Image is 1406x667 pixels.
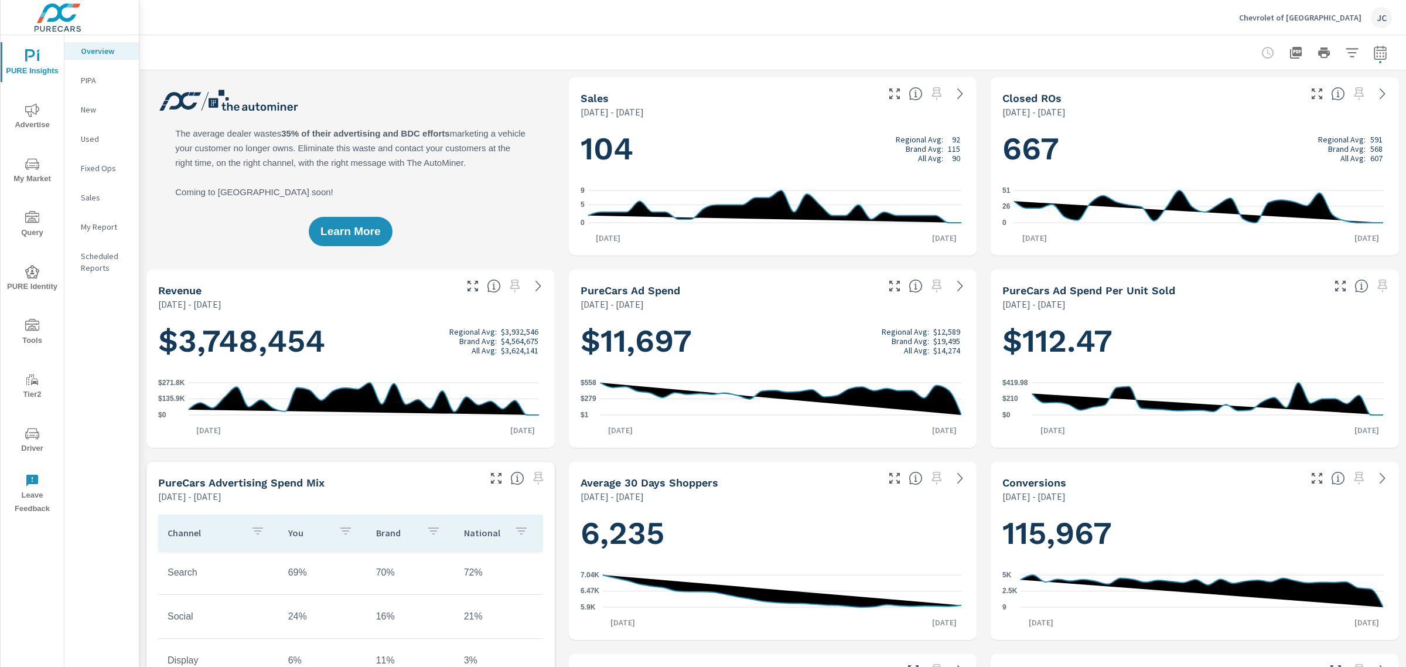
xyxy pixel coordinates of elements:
h1: 104 [581,129,965,169]
p: [DATE] [1021,617,1062,628]
span: Select a preset date range to save this widget [927,469,946,488]
p: [DATE] [1346,617,1387,628]
text: $210 [1002,395,1018,403]
td: 70% [367,558,455,587]
text: 0 [581,219,585,227]
p: [DATE] [1346,424,1387,436]
p: You [288,527,329,539]
p: [DATE] [502,424,543,436]
button: Make Fullscreen [1308,84,1326,103]
text: 0 [1002,219,1006,227]
p: 591 [1370,135,1383,144]
span: Number of vehicles sold by the dealership over the selected date range. [Source: This data is sou... [909,87,923,101]
p: All Avg: [472,346,497,355]
td: 21% [455,602,542,631]
span: Leave Feedback [4,474,60,516]
span: Tools [4,319,60,348]
text: $558 [581,379,596,387]
p: [DATE] [1346,232,1387,244]
text: 5.9K [581,603,596,611]
span: The number of dealer-specified goals completed by a visitor. [Source: This data is provided by th... [1331,471,1345,485]
a: See more details in report [529,277,548,295]
text: $419.98 [1002,379,1028,387]
p: Regional Avg: [449,327,497,336]
td: 16% [367,602,455,631]
div: Fixed Ops [64,159,139,177]
text: $1 [581,411,589,419]
p: Brand Avg: [906,144,943,154]
h5: Sales [581,92,609,104]
p: 90 [952,154,960,163]
p: [DATE] - [DATE] [581,489,644,503]
p: [DATE] [924,617,965,628]
p: $3,932,546 [501,327,538,336]
span: Select a preset date range to save this widget [927,277,946,295]
p: Scheduled Reports [81,250,129,274]
p: [DATE] [924,232,965,244]
h1: 667 [1002,129,1387,169]
p: 607 [1370,154,1383,163]
span: Advertise [4,103,60,132]
div: nav menu [1,35,64,520]
text: 7.04K [581,571,599,579]
span: A rolling 30 day total of daily Shoppers on the dealership website, averaged over the selected da... [909,471,923,485]
p: [DATE] [188,424,229,436]
button: Make Fullscreen [885,277,904,295]
span: Select a preset date range to save this widget [1350,84,1369,103]
p: National [464,527,505,539]
p: [DATE] [588,232,629,244]
text: 5K [1002,571,1012,579]
p: My Report [81,221,129,233]
h1: $3,748,454 [158,321,543,361]
div: Used [64,130,139,148]
span: Select a preset date range to save this widget [506,277,524,295]
p: Brand [376,527,417,539]
p: Chevrolet of [GEOGRAPHIC_DATA] [1239,12,1361,23]
p: Regional Avg: [1318,135,1366,144]
p: 92 [952,135,960,144]
div: PIPA [64,72,139,89]
p: [DATE] - [DATE] [1002,297,1066,311]
h1: 6,235 [581,513,965,553]
p: [DATE] [1032,424,1073,436]
td: 72% [455,558,542,587]
p: [DATE] - [DATE] [158,489,221,503]
button: Apply Filters [1340,41,1364,64]
p: [DATE] - [DATE] [158,297,221,311]
div: Sales [64,189,139,206]
text: 5 [581,200,585,209]
span: Select a preset date range to save this widget [529,469,548,488]
button: Make Fullscreen [1331,277,1350,295]
p: $19,495 [933,336,960,346]
span: Average cost of advertising per each vehicle sold at the dealer over the selected date range. The... [1354,279,1369,293]
a: See more details in report [951,84,970,103]
div: My Report [64,218,139,236]
td: Search [158,558,279,587]
h5: Conversions [1002,477,1066,489]
p: New [81,104,129,115]
span: Select a preset date range to save this widget [1350,469,1369,488]
h5: Average 30 Days Shoppers [581,477,718,489]
h5: PureCars Advertising Spend Mix [158,477,325,489]
p: Sales [81,192,129,203]
span: Number of Repair Orders Closed by the selected dealership group over the selected time range. [So... [1331,87,1345,101]
button: "Export Report to PDF" [1284,41,1308,64]
td: 69% [279,558,367,587]
span: Query [4,211,60,240]
p: Fixed Ops [81,162,129,174]
h5: PureCars Ad Spend Per Unit Sold [1002,284,1175,297]
a: See more details in report [951,277,970,295]
p: Brand Avg: [459,336,497,346]
button: Learn More [309,217,392,246]
text: $0 [1002,411,1011,419]
span: This table looks at how you compare to the amount of budget you spend per channel as opposed to y... [510,471,524,485]
p: $3,624,141 [501,346,538,355]
p: Brand Avg: [1328,144,1366,154]
div: Scheduled Reports [64,247,139,277]
span: My Market [4,157,60,186]
button: Make Fullscreen [885,84,904,103]
a: See more details in report [1373,84,1392,103]
button: Print Report [1312,41,1336,64]
p: [DATE] - [DATE] [581,297,644,311]
h1: $11,697 [581,321,965,361]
